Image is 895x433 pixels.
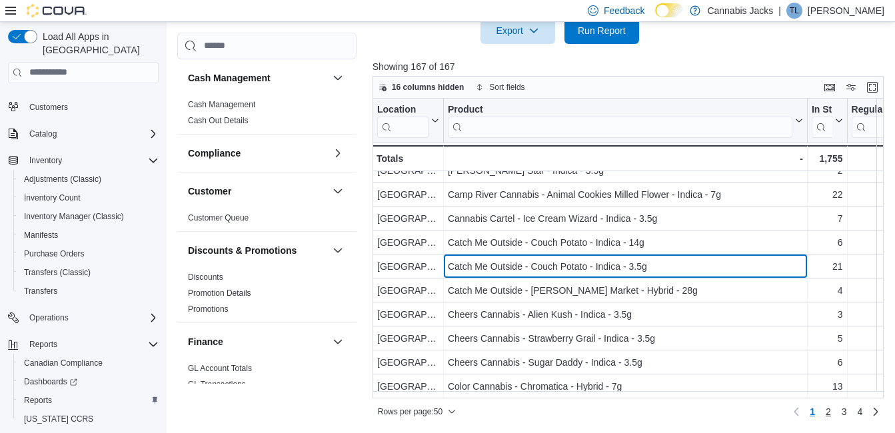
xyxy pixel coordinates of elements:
[13,282,164,300] button: Transfers
[24,211,124,222] span: Inventory Manager (Classic)
[378,406,443,417] span: Rows per page : 50
[812,163,843,179] div: 2
[29,129,57,139] span: Catalog
[786,3,802,19] div: Tom Laronde
[188,304,229,314] span: Promotions
[812,354,843,370] div: 6
[188,272,223,282] span: Discounts
[13,372,164,391] a: Dashboards
[29,312,69,323] span: Operations
[448,330,803,346] div: Cheers Cannabis - Strawberry Grail - Indica - 3.5g
[188,185,327,198] button: Customer
[858,405,863,418] span: 4
[24,336,159,352] span: Reports
[330,242,346,258] button: Discounts & Promotions
[812,211,843,226] div: 7
[19,171,107,187] a: Adjustments (Classic)
[188,213,249,222] a: Customer Queue
[19,190,159,206] span: Inventory Count
[188,272,223,282] a: Discounts
[377,330,439,346] div: [GEOGRAPHIC_DATA]
[24,358,103,368] span: Canadian Compliance
[330,145,346,161] button: Compliance
[29,155,62,166] span: Inventory
[448,234,803,250] div: Catch Me Outside - Couch Potato - Indica - 14g
[489,82,524,93] span: Sort fields
[24,126,159,142] span: Catalog
[13,244,164,263] button: Purchase Orders
[3,335,164,354] button: Reports
[19,209,129,224] a: Inventory Manager (Classic)
[19,171,159,187] span: Adjustments (Classic)
[373,60,889,73] p: Showing 167 of 167
[19,392,57,408] a: Reports
[24,153,67,169] button: Inventory
[37,30,159,57] span: Load All Apps in [GEOGRAPHIC_DATA]
[24,230,58,240] span: Manifests
[188,364,252,373] a: GL Account Totals
[377,211,439,226] div: [GEOGRAPHIC_DATA]
[373,404,461,420] button: Rows per page:50
[812,103,832,137] div: In Stock Qty
[373,79,470,95] button: 16 columns hidden
[392,82,464,93] span: 16 columns hidden
[377,103,439,137] button: Location
[13,354,164,372] button: Canadian Compliance
[24,414,93,424] span: [US_STATE] CCRS
[377,103,429,116] div: Location
[24,310,159,326] span: Operations
[24,174,101,185] span: Adjustments (Classic)
[13,170,164,189] button: Adjustments (Classic)
[188,115,249,126] span: Cash Out Details
[804,401,868,422] ul: Pagination for preceding grid
[19,209,159,224] span: Inventory Manager (Classic)
[812,306,843,322] div: 3
[19,355,108,371] a: Canadian Compliance
[19,411,159,427] span: Washington CCRS
[19,246,90,262] a: Purchase Orders
[24,99,73,115] a: Customers
[3,308,164,327] button: Operations
[812,258,843,274] div: 21
[13,391,164,410] button: Reports
[790,3,799,19] span: TL
[19,374,83,390] a: Dashboards
[188,335,223,348] h3: Finance
[19,374,159,390] span: Dashboards
[564,17,639,44] button: Run Report
[377,187,439,203] div: [GEOGRAPHIC_DATA]
[377,306,439,322] div: [GEOGRAPHIC_DATA]
[826,405,831,418] span: 2
[448,282,803,298] div: Catch Me Outside - [PERSON_NAME] Market - Hybrid - 28g
[19,227,63,243] a: Manifests
[655,3,683,17] input: Dark Mode
[812,282,843,298] div: 4
[19,264,96,280] a: Transfers (Classic)
[19,246,159,262] span: Purchase Orders
[448,306,803,322] div: Cheers Cannabis - Alien Kush - Indica - 3.5g
[812,151,843,167] div: 1,755
[788,401,884,422] nav: Pagination for preceding grid
[377,258,439,274] div: [GEOGRAPHIC_DATA]
[448,187,803,203] div: Camp River Cannabis - Animal Cookies Milled Flower - Indica - 7g
[812,330,843,346] div: 5
[812,187,843,203] div: 22
[788,404,804,420] button: Previous page
[13,226,164,244] button: Manifests
[19,227,159,243] span: Manifests
[812,234,843,250] div: 6
[19,283,159,299] span: Transfers
[836,401,852,422] a: Page 3 of 4
[864,79,880,95] button: Enter fullscreen
[852,401,868,422] a: Page 4 of 4
[3,151,164,170] button: Inventory
[3,97,164,117] button: Customers
[19,355,159,371] span: Canadian Compliance
[377,103,429,137] div: Location
[3,125,164,143] button: Catalog
[188,335,327,348] button: Finance
[29,339,57,350] span: Reports
[19,190,86,206] a: Inventory Count
[377,151,439,167] div: Totals
[188,363,252,374] span: GL Account Totals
